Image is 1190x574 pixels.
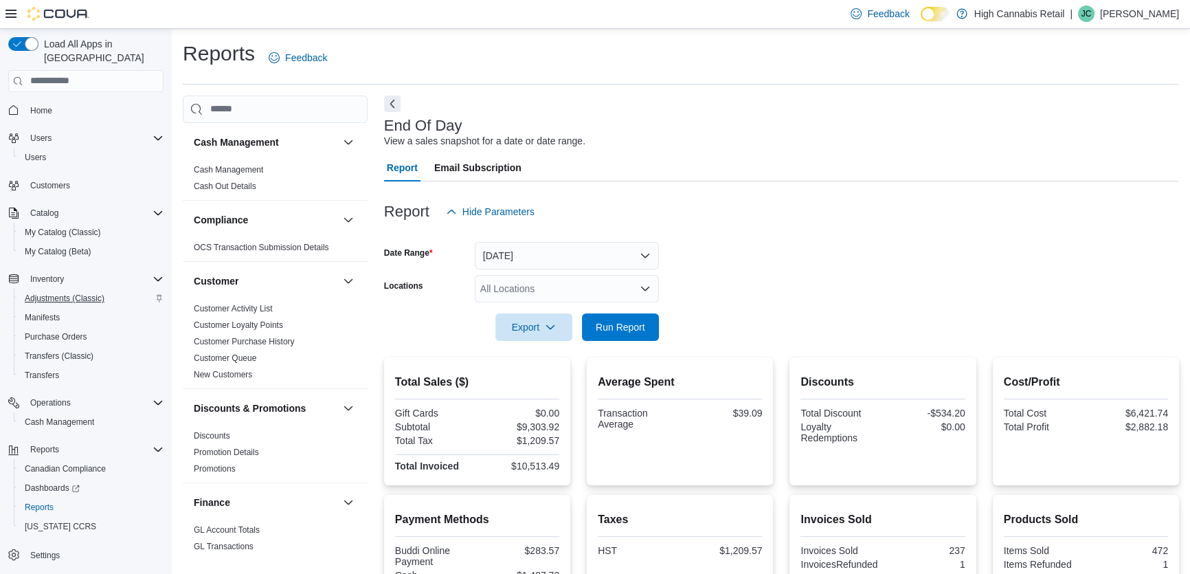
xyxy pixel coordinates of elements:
span: Reports [19,499,164,516]
span: Transfers (Classic) [25,351,93,362]
h2: Total Sales ($) [395,374,559,390]
div: $1,209.57 [683,545,763,556]
div: Loyalty Redemptions [800,421,880,443]
div: $2,882.18 [1088,421,1168,432]
a: New Customers [194,370,252,379]
div: Buddi Online Payment [395,545,475,567]
a: Transfers (Classic) [19,348,99,364]
strong: Total Invoiced [395,461,459,472]
span: Purchase Orders [25,331,87,342]
span: Cash Management [19,414,164,430]
button: Compliance [194,213,337,227]
span: Cash Management [25,417,94,428]
span: My Catalog (Classic) [19,224,164,241]
span: Canadian Compliance [25,463,106,474]
div: Transaction Average [598,408,677,430]
button: [US_STATE] CCRS [14,517,169,536]
button: Inventory [3,269,169,289]
button: My Catalog (Beta) [14,242,169,261]
div: Compliance [183,239,368,261]
span: Inventory [30,274,64,285]
button: Finance [340,494,357,511]
button: Catalog [25,205,64,221]
a: Feedback [263,44,333,71]
div: 1 [1088,559,1168,570]
div: $283.57 [480,545,559,556]
a: Cash Management [19,414,100,430]
a: Adjustments (Classic) [19,290,110,307]
span: Home [25,102,164,119]
h3: Finance [194,496,230,509]
h3: Report [384,203,429,220]
span: Adjustments (Classic) [19,290,164,307]
span: Operations [25,395,164,411]
span: My Catalog (Classic) [25,227,101,238]
a: Dashboards [14,478,169,498]
span: Dashboards [25,483,80,494]
a: Customers [25,177,76,194]
div: Gift Cards [395,408,475,419]
span: [US_STATE] CCRS [25,521,96,532]
div: Jack Cayer [1078,5,1094,22]
div: Finance [183,522,368,560]
button: Transfers (Classic) [14,346,169,366]
span: Reports [25,441,164,458]
img: Cova [27,7,89,21]
a: Transfers [19,367,65,384]
button: Operations [3,393,169,412]
a: Cash Out Details [194,181,256,191]
button: Reports [3,440,169,459]
span: My Catalog (Beta) [25,246,91,257]
span: Customer Queue [194,353,256,364]
span: Customer Activity List [194,303,273,314]
button: Run Report [582,313,659,341]
span: GL Transactions [194,541,254,552]
a: Users [19,149,52,166]
span: Export [504,313,564,341]
span: Customers [25,177,164,194]
h3: End Of Day [384,118,462,134]
h2: Products Sold [1004,511,1168,528]
button: Customer [194,274,337,288]
button: Inventory [25,271,69,287]
button: Purchase Orders [14,327,169,346]
span: Customer Loyalty Points [194,320,283,331]
span: Dark Mode [921,21,921,22]
span: Transfers (Classic) [19,348,164,364]
a: Reports [19,499,59,516]
h3: Customer [194,274,238,288]
button: Canadian Compliance [14,459,169,478]
div: InvoicesRefunded [800,559,880,570]
label: Locations [384,280,423,291]
span: Transfers [19,367,164,384]
span: Customers [30,180,70,191]
button: Home [3,100,169,120]
a: Customer Loyalty Points [194,320,283,330]
a: Customer Purchase History [194,337,295,346]
span: Reports [30,444,59,455]
a: Dashboards [19,480,85,496]
span: Feedback [285,51,327,65]
button: Manifests [14,308,169,327]
div: Customer [183,300,368,388]
button: Cash Management [194,135,337,149]
span: Users [19,149,164,166]
div: $9,303.92 [480,421,559,432]
span: My Catalog (Beta) [19,243,164,260]
a: OCS Transaction Submission Details [194,243,329,252]
span: Transfers [25,370,59,381]
span: Inventory [25,271,164,287]
span: Canadian Compliance [19,461,164,477]
span: Settings [30,550,60,561]
span: Catalog [25,205,164,221]
h2: Cost/Profit [1004,374,1168,390]
button: Catalog [3,203,169,223]
span: Washington CCRS [19,518,164,535]
div: Subtotal [395,421,475,432]
div: 237 [886,545,965,556]
a: GL Transactions [194,542,254,551]
a: Settings [25,547,65,564]
span: Promotion Details [194,447,259,458]
div: HST [598,545,677,556]
button: Customer [340,273,357,289]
